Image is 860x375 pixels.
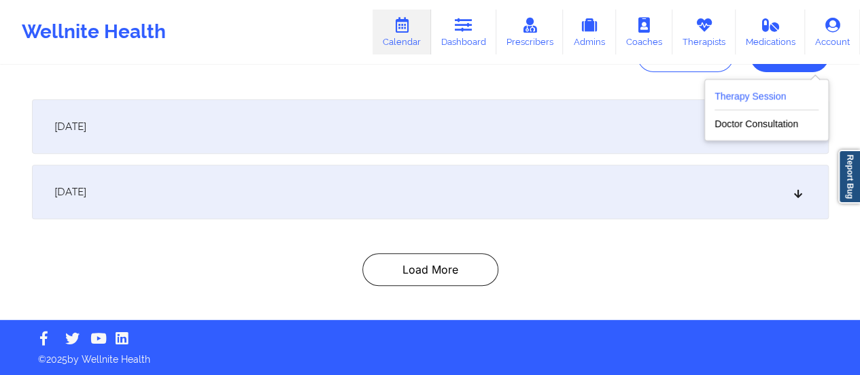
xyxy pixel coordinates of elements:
a: Therapists [672,10,736,54]
a: Account [805,10,860,54]
a: Dashboard [431,10,496,54]
a: Report Bug [838,150,860,203]
span: [DATE] [54,120,86,133]
a: Coaches [616,10,672,54]
a: Prescribers [496,10,564,54]
button: Doctor Consultation [715,110,819,132]
button: Load More [362,253,498,286]
a: Calendar [373,10,431,54]
span: [DATE] [54,185,86,199]
button: Therapy Session [715,88,819,110]
a: Medications [736,10,806,54]
a: Admins [563,10,616,54]
p: © 2025 by Wellnite Health [29,343,831,366]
